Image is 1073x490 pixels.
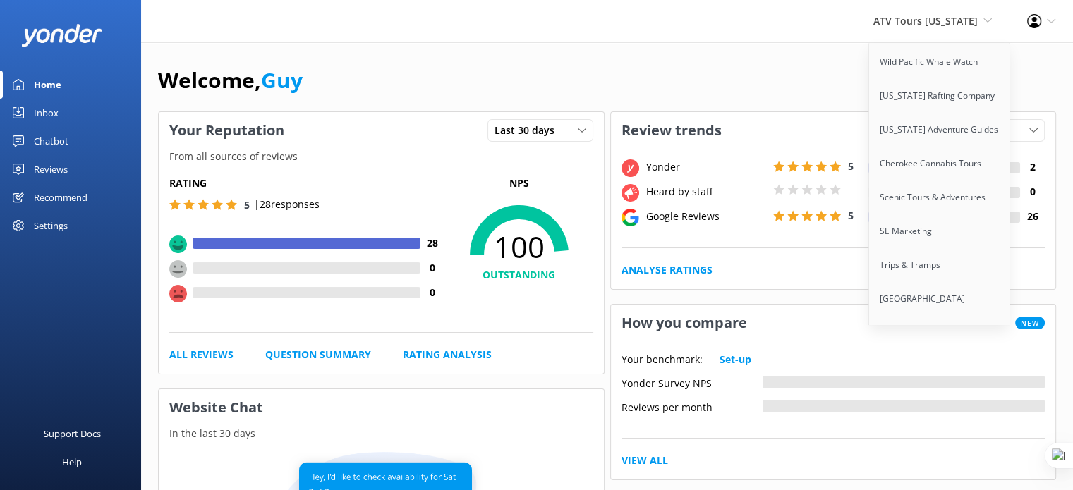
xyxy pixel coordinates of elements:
[622,453,668,468] a: View All
[254,197,320,212] p: | 28 responses
[869,113,1010,147] a: [US_STATE] Adventure Guides
[643,209,770,224] div: Google Reviews
[158,63,303,97] h1: Welcome,
[159,389,604,426] h3: Website Chat
[34,71,61,99] div: Home
[445,176,593,191] p: NPS
[34,183,87,212] div: Recommend
[611,112,732,149] h3: Review trends
[643,184,770,200] div: Heard by staff
[869,147,1010,180] a: Cherokee Cannabis Tours
[622,400,763,412] div: Reviews per month
[869,282,1010,316] a: [GEOGRAPHIC_DATA]
[265,347,371,362] a: Question Summary
[420,260,445,276] h4: 0
[622,352,703,367] p: Your benchmark:
[643,159,770,175] div: Yonder
[611,305,758,341] h3: How you compare
[873,14,978,27] span: ATV Tours [US_STATE]
[869,248,1010,282] a: Trips & Tramps
[34,212,68,240] div: Settings
[869,79,1010,113] a: [US_STATE] Rafting Company
[62,448,82,476] div: Help
[34,99,59,127] div: Inbox
[44,419,101,448] div: Support Docs
[1020,159,1045,175] h4: 2
[403,347,492,362] a: Rating Analysis
[1020,184,1045,200] h4: 0
[622,376,763,388] div: Yonder Survey NPS
[420,235,445,251] h4: 28
[869,214,1010,248] a: SE Marketing
[848,159,854,173] span: 5
[869,316,1010,350] a: Wings Air Helicopters
[34,155,68,183] div: Reviews
[445,229,593,264] span: 100
[169,176,445,191] h5: Rating
[622,262,713,278] a: Analyse Ratings
[261,66,303,94] a: Guy
[244,198,250,212] span: 5
[169,347,234,362] a: All Reviews
[159,112,295,149] h3: Your Reputation
[869,45,1010,79] a: Wild Pacific Whale Watch
[21,24,102,47] img: yonder-white-logo.png
[720,352,751,367] a: Set-up
[159,426,604,441] p: In the last 30 days
[495,123,563,138] span: Last 30 days
[869,180,1010,214] a: Scenic Tours & Adventures
[445,267,593,283] h4: OUTSTANDING
[1020,209,1045,224] h4: 26
[34,127,68,155] div: Chatbot
[848,209,854,222] span: 5
[159,149,604,164] p: From all sources of reviews
[1015,317,1045,329] span: New
[420,285,445,300] h4: 0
